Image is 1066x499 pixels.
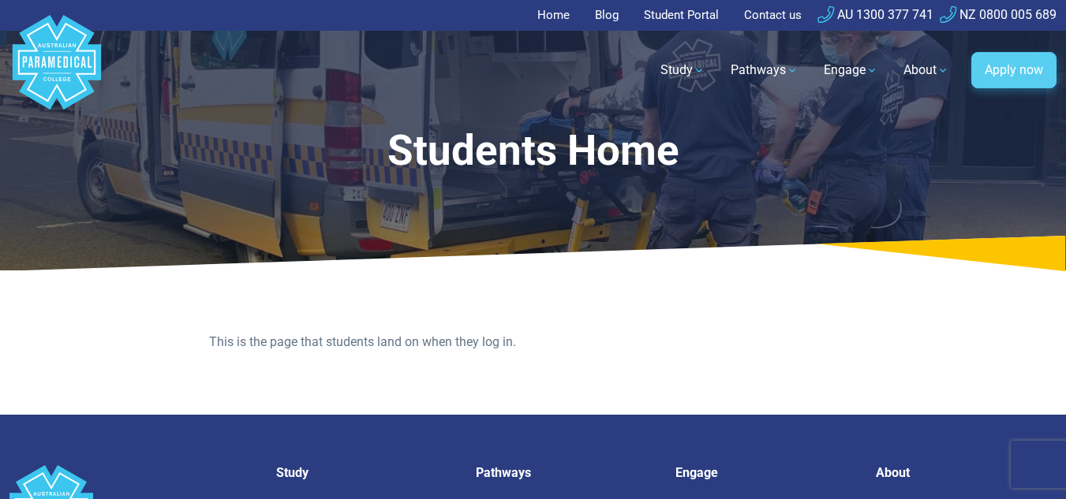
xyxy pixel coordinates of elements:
a: Apply now [971,52,1057,88]
h5: Pathways [476,465,656,480]
a: Study [651,48,715,92]
a: About [894,48,959,92]
h1: Students Home [140,126,926,176]
h5: Study [276,465,457,480]
a: Pathways [721,48,808,92]
h5: Engage [675,465,856,480]
h5: About [876,465,1057,480]
a: AU 1300 377 741 [817,7,933,22]
a: Engage [814,48,888,92]
p: This is the page that students land on when they log in. [209,333,858,352]
a: Australian Paramedical College [9,31,104,110]
a: NZ 0800 005 689 [940,7,1057,22]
